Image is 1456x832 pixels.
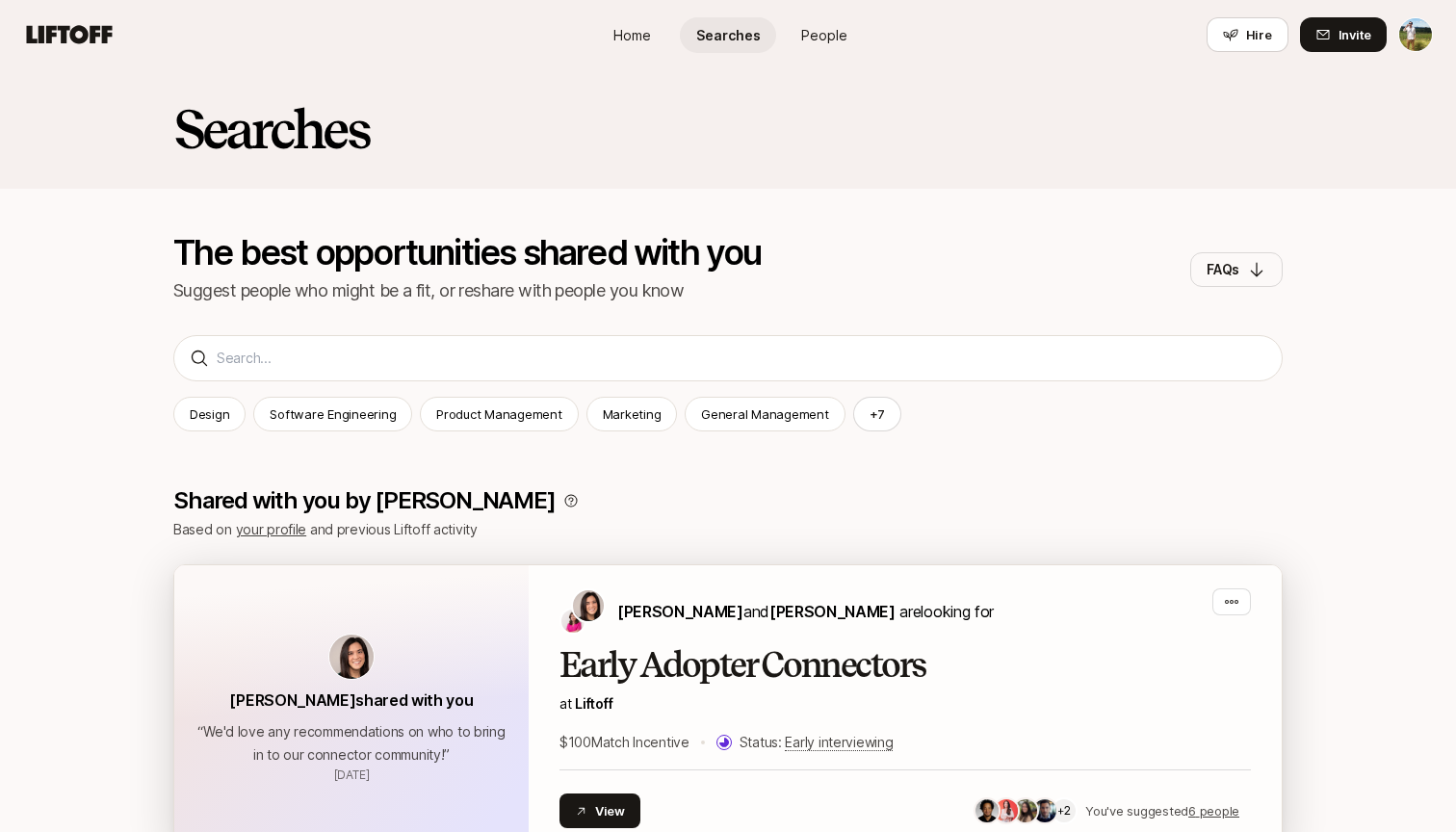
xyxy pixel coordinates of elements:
[743,602,896,621] span: and
[1085,803,1188,819] span: You've suggested
[173,235,762,270] p: The best opportunities shared with you
[1399,18,1432,51] img: Tyler Kieft
[701,404,828,424] p: General Management
[334,767,370,782] span: February 1, 2024 2:09pm
[613,25,651,45] span: Home
[173,277,762,304] p: Suggest people who might be a fit, or reshare with people you know
[776,17,872,53] a: People
[173,100,369,158] h2: Searches
[740,731,894,754] p: Status:
[436,404,561,424] p: Product Management
[1398,17,1433,52] button: Tyler Kieft
[561,610,585,633] img: Emma Frane
[190,404,229,424] p: Design
[1190,252,1283,287] button: FAQs
[801,25,847,45] span: People
[1207,17,1288,52] button: Hire
[173,518,1283,541] p: Based on and previous Liftoff activity
[584,17,680,53] a: Home
[173,487,556,514] p: Shared with you by [PERSON_NAME]
[853,397,902,431] button: +7
[573,590,604,621] img: Eleanor Morgan
[603,404,662,424] p: Marketing
[696,25,761,45] span: Searches
[270,404,396,424] p: Software Engineering
[559,646,1251,685] h2: Early Adopter Connectors
[217,347,1266,370] input: Search...
[1246,25,1272,44] span: Hire
[559,793,640,828] button: View
[575,695,612,712] span: Liftoff
[680,17,776,53] a: Searches
[617,602,743,621] span: [PERSON_NAME]
[617,599,994,624] p: are looking for
[329,635,374,679] img: avatar-url
[1033,799,1056,822] img: e277b4ae_bd56_4238_8022_108423d7fa5a.jpg
[229,690,473,710] span: [PERSON_NAME] shared with you
[1057,801,1071,820] p: +2
[1300,17,1387,52] button: Invite
[197,720,506,767] p: “ We'd love any recommendations on who to bring in to our connector community! ”
[1339,25,1371,44] span: Invite
[1014,799,1037,822] img: 77bf4b5f_6e04_4401_9be1_63a53e42e56a.jpg
[559,731,689,754] p: $100 Match Incentive
[975,799,999,822] img: 7cab7823_d069_48e4_a8e4_1d411b2aeb71.jpg
[995,799,1018,822] img: 4f55cf61_7576_4c62_b09b_ef337657948a.jpg
[769,602,896,621] span: [PERSON_NAME]
[236,521,307,537] a: your profile
[1207,258,1239,281] p: FAQs
[559,692,1251,715] p: at
[1188,803,1239,819] u: 6 people
[785,734,893,751] span: Early interviewing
